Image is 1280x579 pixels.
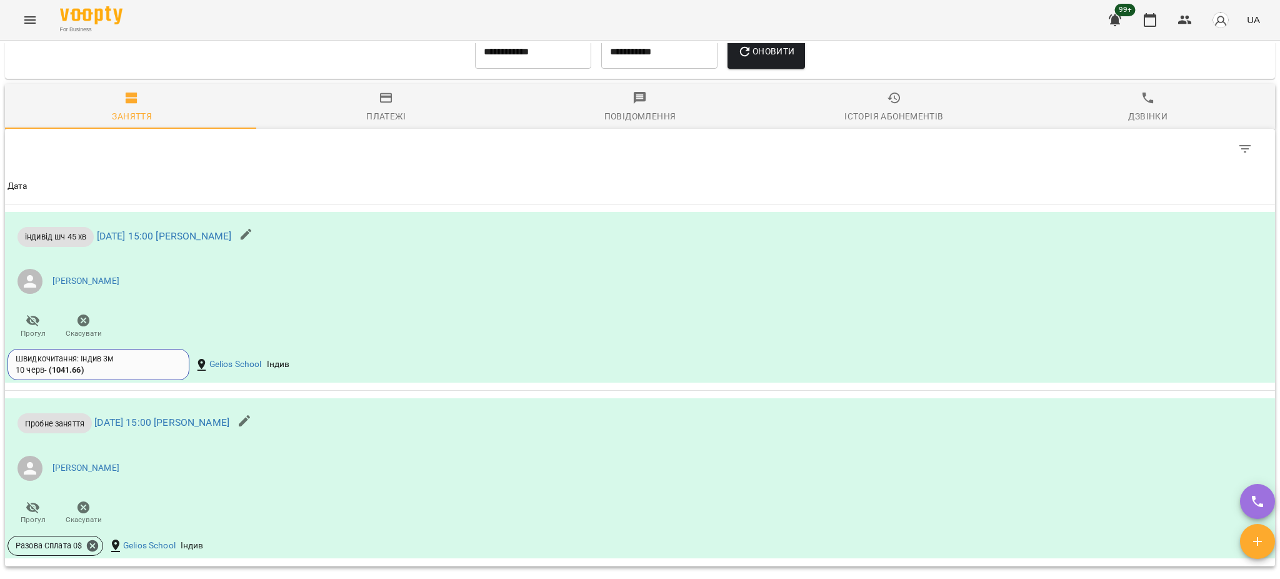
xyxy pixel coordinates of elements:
[178,537,206,555] div: Індив
[66,328,102,339] span: Скасувати
[209,358,262,371] a: Gelios School
[112,109,152,124] div: Заняття
[60,6,122,24] img: Voopty Logo
[1242,8,1265,31] button: UA
[52,275,119,288] a: [PERSON_NAME]
[844,109,943,124] div: Історія абонементів
[97,230,232,242] a: [DATE] 15:00 [PERSON_NAME]
[16,365,84,376] div: 10 черв -
[366,109,406,124] div: Платежі
[16,353,181,365] div: Швидкочитання: Індив 3м
[21,328,46,339] span: Прогул
[604,109,676,124] div: Повідомлення
[8,540,89,551] span: Разова Сплата 0 $
[1128,109,1167,124] div: Дзвінки
[5,129,1275,169] div: Table Toolbar
[1247,13,1260,26] span: UA
[66,515,102,525] span: Скасувати
[7,496,58,531] button: Прогул
[15,5,45,35] button: Menu
[49,365,83,375] b: ( 1041.66 )
[7,536,103,556] div: Разова Сплата 0$
[7,179,27,194] div: Дата
[58,309,109,344] button: Скасувати
[737,44,794,59] span: Оновити
[1230,134,1260,164] button: Фільтр
[727,34,804,69] button: Оновити
[17,418,92,430] span: Пробне заняття
[1115,4,1136,16] span: 99+
[264,356,292,373] div: Індив
[21,515,46,525] span: Прогул
[7,179,27,194] div: Sort
[7,349,189,380] div: Швидкочитання: Індив 3м10 черв- (1041.66)
[123,540,176,552] a: Gelios School
[17,231,94,243] span: індивід шч 45 хв
[1212,11,1229,29] img: avatar_s.png
[94,416,229,428] a: [DATE] 15:00 [PERSON_NAME]
[52,462,119,475] a: [PERSON_NAME]
[7,179,1272,194] span: Дата
[60,26,122,34] span: For Business
[58,496,109,531] button: Скасувати
[7,309,58,344] button: Прогул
